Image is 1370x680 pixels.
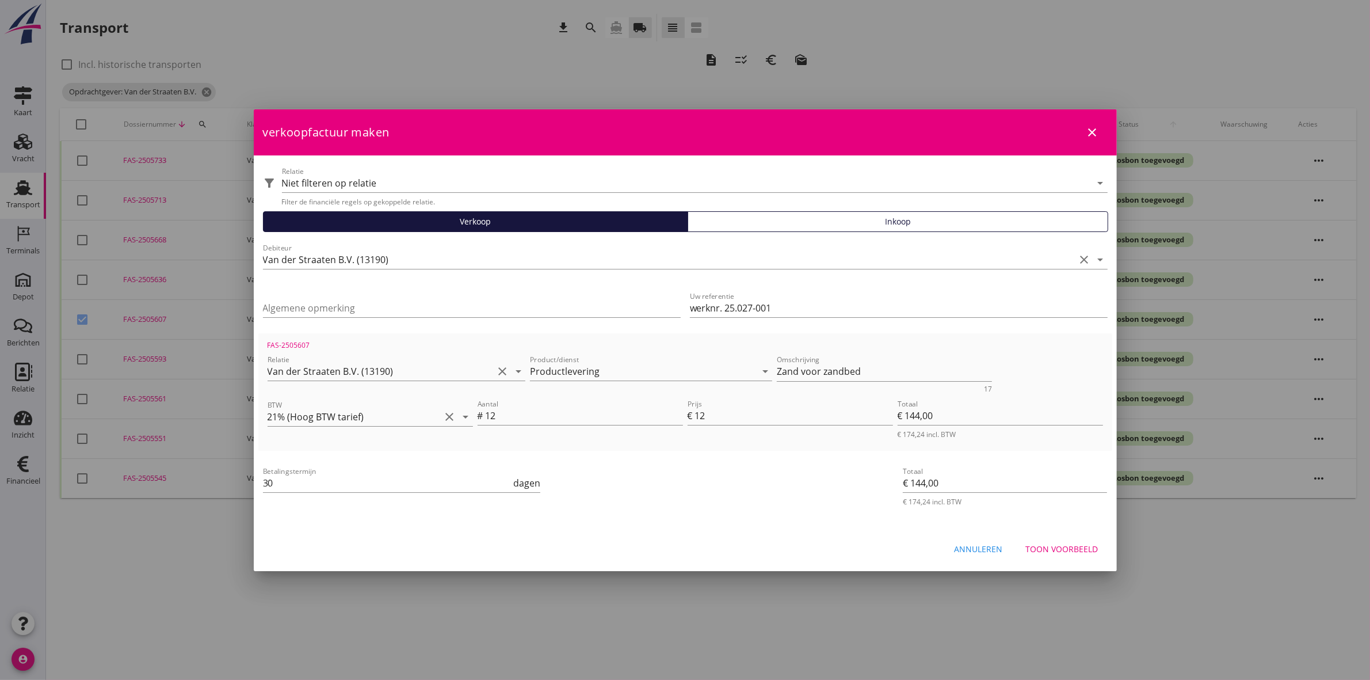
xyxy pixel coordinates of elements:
[282,178,377,188] div: Niet filteren op relatie
[460,215,491,227] span: Verkoop
[898,430,1103,439] div: € 174,24 incl. BTW
[695,407,893,425] input: Prijs
[512,364,525,378] i: arrow_drop_down
[254,109,1117,155] div: verkoopfactuur maken
[443,410,457,424] i: clear
[263,299,681,317] input: Algemene opmerking
[511,476,540,490] div: dagen
[1017,539,1108,560] button: Toon voorbeeld
[955,543,1003,555] div: Annuleren
[1094,176,1108,190] i: arrow_drop_down
[268,340,310,350] span: FAS-2505607
[263,176,277,190] i: filter_alt
[903,497,1107,507] div: € 174,24 incl. BTW
[282,197,1108,207] div: Filter de financiële regels op gekoppelde relatie.
[688,409,695,423] div: €
[268,362,494,381] input: Relatie
[1086,126,1100,139] i: close
[530,362,756,381] input: Product/dienst
[984,386,992,393] div: 17
[898,407,1103,425] input: Totaal
[903,474,1107,492] input: Totaal
[690,299,1108,317] input: Uw referentie
[263,474,512,492] input: Betalingstermijn
[777,362,992,381] textarea: Omschrijving
[459,410,473,424] i: arrow_drop_down
[1078,253,1092,267] i: clear
[1094,253,1108,267] i: arrow_drop_down
[486,407,683,425] input: Aantal
[758,364,772,378] i: arrow_drop_down
[478,409,486,423] div: #
[688,211,1108,232] button: Inkoop
[268,408,441,426] input: BTW
[945,539,1012,560] button: Annuleren
[263,250,1075,269] input: Debiteur
[885,215,911,227] span: Inkoop
[495,364,509,378] i: clear
[263,211,689,232] button: Verkoop
[1026,543,1098,555] div: Toon voorbeeld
